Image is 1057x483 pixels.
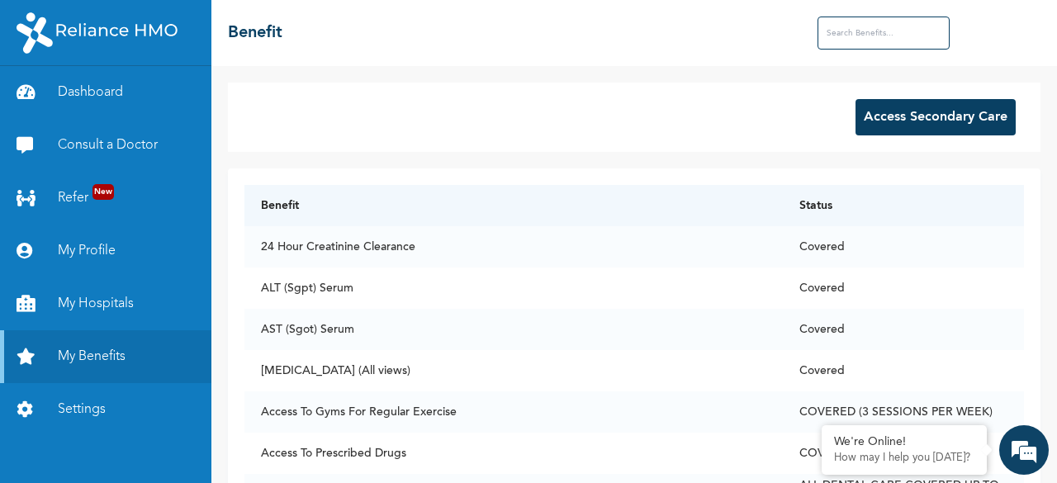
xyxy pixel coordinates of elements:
td: 24 Hour Creatinine Clearance [244,226,783,268]
td: Covered [783,309,1024,350]
td: COVERED (3 SESSIONS PER WEEK) [783,391,1024,433]
input: Search Benefits... [818,17,950,50]
p: How may I help you today? [834,452,974,465]
td: Covered [783,226,1024,268]
img: RelianceHMO's Logo [17,12,178,54]
td: COVERED [783,433,1024,474]
td: Access To Prescribed Drugs [244,433,783,474]
div: We're Online! [834,435,974,449]
td: ALT (Sgpt) Serum [244,268,783,309]
td: Access To Gyms For Regular Exercise [244,391,783,433]
td: Covered [783,350,1024,391]
th: Status [783,185,1024,226]
h2: Benefit [228,21,282,45]
td: Covered [783,268,1024,309]
td: [MEDICAL_DATA] (All views) [244,350,783,391]
th: Benefit [244,185,783,226]
td: AST (Sgot) Serum [244,309,783,350]
button: Access Secondary Care [856,99,1016,135]
span: New [92,184,114,200]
